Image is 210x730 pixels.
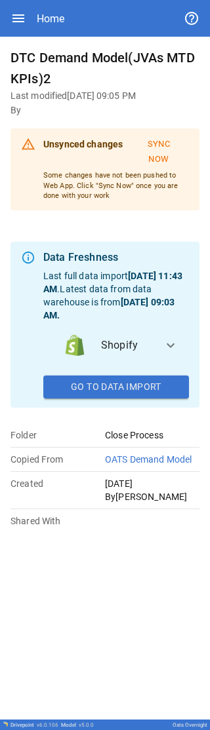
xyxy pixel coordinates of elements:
button: Sync Now [129,134,190,170]
span: v 5.0.0 [79,722,94,728]
p: Folder [10,429,105,442]
div: Data Freshness [43,250,189,265]
span: v 6.0.106 [37,722,58,728]
button: data_logoShopify [43,322,189,369]
b: [DATE] 11:43 AM [43,271,182,294]
img: data_logo [64,335,85,356]
p: Shared With [10,514,105,528]
p: Last full data import . Latest data from data warehouse is from [43,269,189,322]
p: Some changes have not been pushed to Web App. Click "Sync Now" once you are done with your work [43,170,189,201]
span: expand_more [163,337,178,353]
span: Shopify [101,337,152,353]
h6: Last modified [DATE] 09:05 PM [10,89,199,104]
b: Unsynced changes [43,139,123,149]
b: [DATE] 09:03 AM . [43,297,175,320]
p: Close Process [105,429,199,442]
p: OATS Demand Model [105,453,199,466]
p: Created [10,477,105,490]
div: Home [37,12,64,25]
div: Model [61,722,94,728]
p: By [PERSON_NAME] [105,490,199,503]
button: Go To Data Import [43,375,189,399]
h6: DTC Demand Model(JVAs MTD KPIs)2 [10,47,199,89]
div: Drivepoint [10,722,58,728]
img: Drivepoint [3,721,8,727]
p: Copied From [10,453,105,466]
p: [DATE] [105,477,199,490]
div: Oats Overnight [173,722,207,728]
h6: By [10,104,199,118]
